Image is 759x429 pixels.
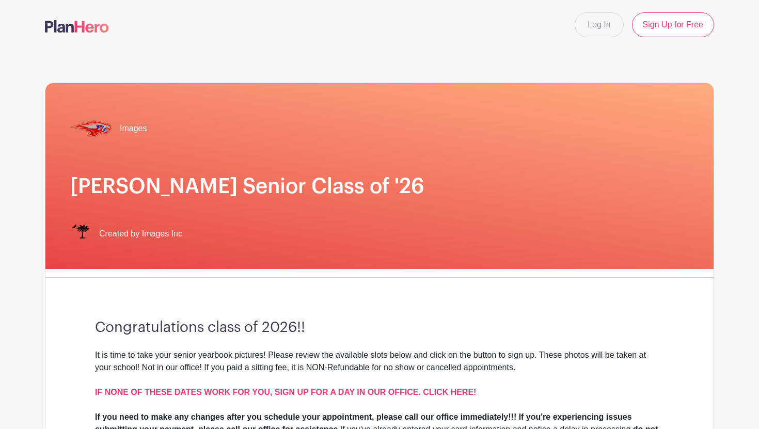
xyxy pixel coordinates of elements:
[99,228,182,240] span: Created by Images Inc
[70,108,112,149] img: hammond%20transp.%20(1).png
[95,349,664,386] div: It is time to take your senior yearbook pictures! Please review the available slots below and cli...
[70,224,91,244] img: IMAGES%20logo%20transparenT%20PNG%20s.png
[70,174,689,199] h1: [PERSON_NAME] Senior Class of '26
[95,319,664,337] h3: Congratulations class of 2026!!
[575,12,623,37] a: Log In
[95,388,476,396] a: IF NONE OF THESE DATES WORK FOR YOU, SIGN UP FOR A DAY IN OUR OFFICE. CLICK HERE!
[632,12,714,37] a: Sign Up for Free
[45,20,109,33] img: logo-507f7623f17ff9eddc593b1ce0a138ce2505c220e1c5a4e2b4648c50719b7d32.svg
[120,122,147,135] span: Images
